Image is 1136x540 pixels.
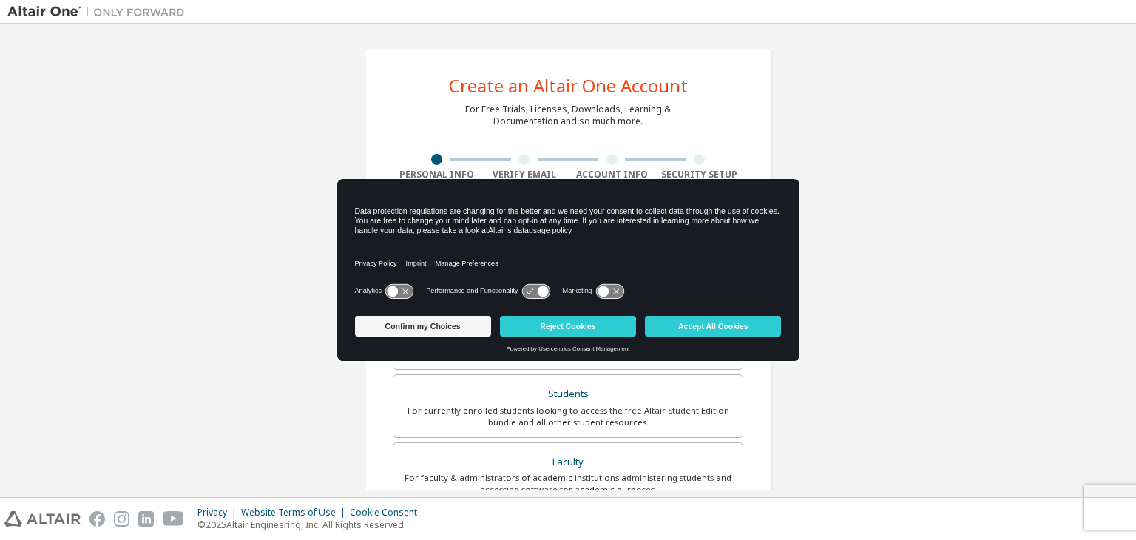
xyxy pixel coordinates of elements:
[402,452,734,473] div: Faculty
[402,472,734,496] div: For faculty & administrators of academic institutions administering students and accessing softwa...
[241,507,350,519] div: Website Terms of Use
[568,169,656,180] div: Account Info
[197,519,426,531] p: © 2025 Altair Engineering, Inc. All Rights Reserved.
[89,511,105,527] img: facebook.svg
[656,169,744,180] div: Security Setup
[7,4,192,19] img: Altair One
[163,511,184,527] img: youtube.svg
[449,77,688,95] div: Create an Altair One Account
[114,511,129,527] img: instagram.svg
[197,507,241,519] div: Privacy
[402,384,734,405] div: Students
[350,507,426,519] div: Cookie Consent
[138,511,154,527] img: linkedin.svg
[4,511,81,527] img: altair_logo.svg
[481,169,569,180] div: Verify Email
[393,169,481,180] div: Personal Info
[465,104,671,127] div: For Free Trials, Licenses, Downloads, Learning & Documentation and so much more.
[402,405,734,428] div: For currently enrolled students looking to access the free Altair Student Edition bundle and all ...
